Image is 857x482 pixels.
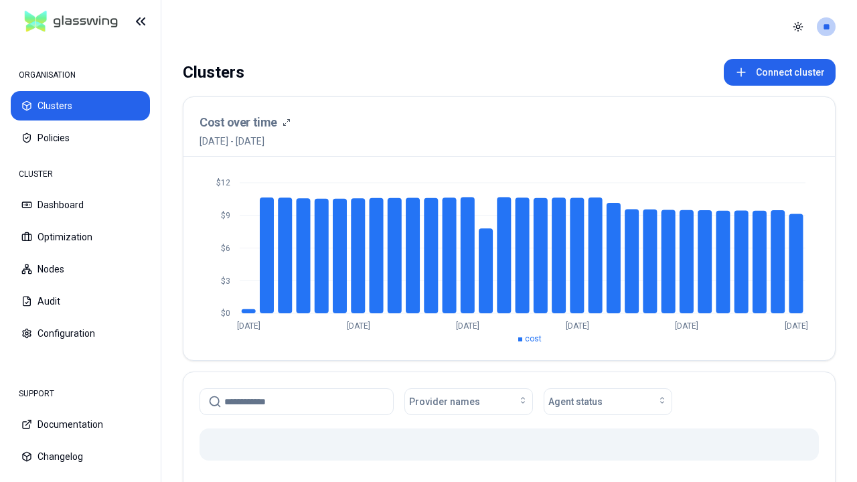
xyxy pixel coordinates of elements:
[566,321,589,331] tspan: [DATE]
[221,276,230,286] tspan: $3
[11,319,150,348] button: Configuration
[11,161,150,187] div: CLUSTER
[200,135,291,148] span: [DATE] - [DATE]
[785,321,808,331] tspan: [DATE]
[221,309,230,318] tspan: $0
[525,334,542,343] span: cost
[11,222,150,252] button: Optimization
[548,395,603,408] span: Agent status
[409,395,480,408] span: Provider names
[11,442,150,471] button: Changelog
[11,380,150,407] div: SUPPORT
[456,321,479,331] tspan: [DATE]
[544,388,672,415] button: Agent status
[11,91,150,120] button: Clusters
[675,321,698,331] tspan: [DATE]
[724,59,836,86] button: Connect cluster
[200,113,277,132] h3: Cost over time
[11,254,150,284] button: Nodes
[347,321,370,331] tspan: [DATE]
[11,410,150,439] button: Documentation
[237,321,260,331] tspan: [DATE]
[11,287,150,316] button: Audit
[19,6,123,37] img: GlassWing
[404,388,533,415] button: Provider names
[216,178,230,187] tspan: $12
[221,244,230,253] tspan: $6
[221,211,230,220] tspan: $9
[11,190,150,220] button: Dashboard
[11,62,150,88] div: ORGANISATION
[11,123,150,153] button: Policies
[183,59,244,86] div: Clusters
